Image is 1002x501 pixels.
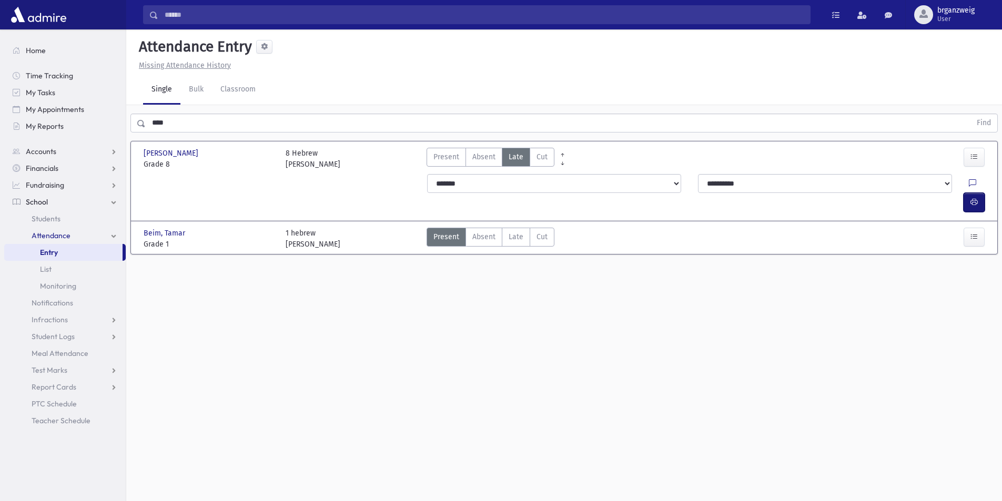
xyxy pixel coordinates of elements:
span: Students [32,214,60,223]
a: Attendance [4,227,126,244]
a: List [4,261,126,278]
span: Meal Attendance [32,349,88,358]
span: Beim, Tamar [144,228,187,239]
span: Student Logs [32,332,75,341]
h5: Attendance Entry [135,38,252,56]
a: Bulk [180,75,212,105]
a: Accounts [4,143,126,160]
a: PTC Schedule [4,395,126,412]
a: Infractions [4,311,126,328]
a: Notifications [4,294,126,311]
a: Missing Attendance History [135,61,231,70]
span: School [26,197,48,207]
span: Entry [40,248,58,257]
input: Search [158,5,810,24]
span: My Appointments [26,105,84,114]
span: Time Tracking [26,71,73,80]
u: Missing Attendance History [139,61,231,70]
span: Teacher Schedule [32,416,90,425]
span: Report Cards [32,382,76,392]
span: List [40,264,52,274]
span: Monitoring [40,281,76,291]
span: My Tasks [26,88,55,97]
span: My Reports [26,121,64,131]
a: Home [4,42,126,59]
a: Time Tracking [4,67,126,84]
a: Single [143,75,180,105]
span: Accounts [26,147,56,156]
span: Test Marks [32,365,67,375]
span: Late [509,151,523,162]
a: My Tasks [4,84,126,101]
span: Infractions [32,315,68,324]
a: Student Logs [4,328,126,345]
img: AdmirePro [8,4,69,25]
a: Fundraising [4,177,126,193]
a: My Appointments [4,101,126,118]
span: Absent [472,231,495,242]
span: Cut [537,231,548,242]
a: Teacher Schedule [4,412,126,429]
a: My Reports [4,118,126,135]
span: Grade 1 [144,239,275,250]
div: AttTypes [427,148,554,170]
button: Find [970,114,997,132]
span: Absent [472,151,495,162]
span: User [937,15,975,23]
a: Monitoring [4,278,126,294]
span: Grade 8 [144,159,275,170]
span: Home [26,46,46,55]
a: Meal Attendance [4,345,126,362]
span: [PERSON_NAME] [144,148,200,159]
a: School [4,193,126,210]
span: Present [433,151,459,162]
a: Classroom [212,75,264,105]
span: PTC Schedule [32,399,77,408]
span: brganzweig [937,6,975,15]
a: Entry [4,244,123,261]
a: Students [4,210,126,227]
div: 8 Hebrew [PERSON_NAME] [286,148,340,170]
div: AttTypes [427,228,554,250]
span: Fundraising [26,180,64,190]
span: Present [433,231,459,242]
span: Notifications [32,298,73,308]
span: Late [509,231,523,242]
div: 1 hebrew [PERSON_NAME] [286,228,340,250]
span: Financials [26,163,58,173]
span: Attendance [32,231,70,240]
a: Test Marks [4,362,126,379]
a: Financials [4,160,126,177]
span: Cut [537,151,548,162]
a: Report Cards [4,379,126,395]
